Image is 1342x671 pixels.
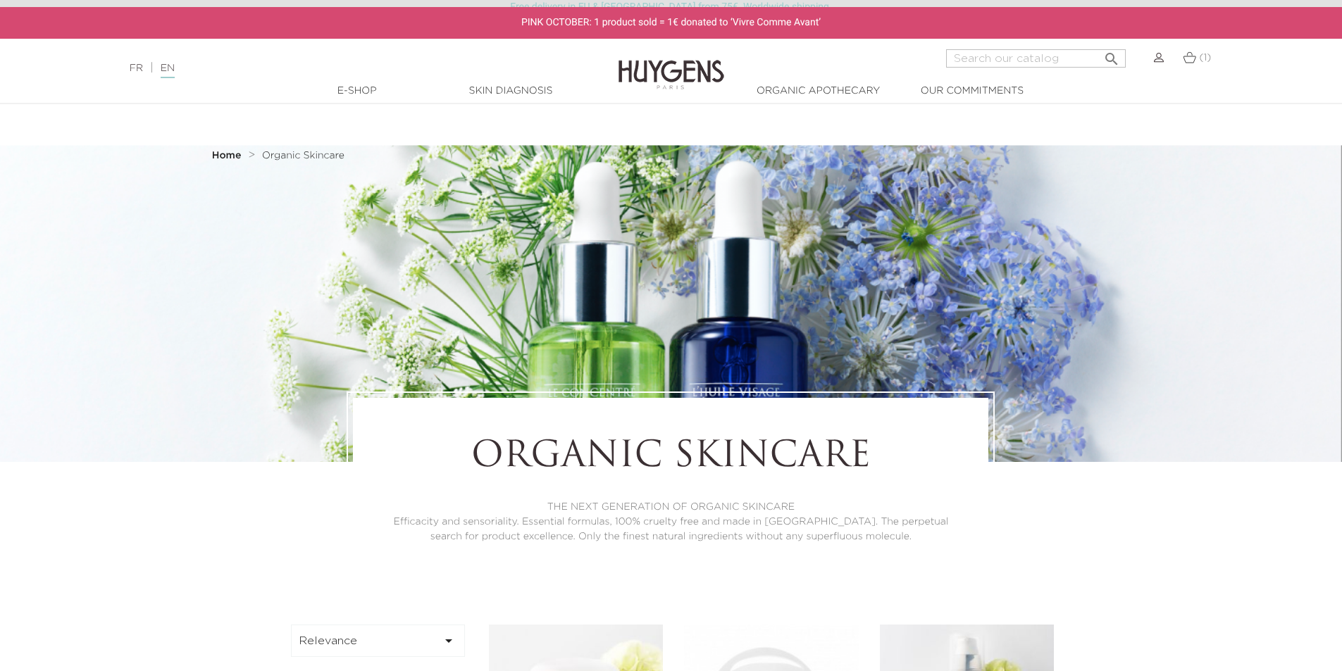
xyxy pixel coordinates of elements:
[161,63,175,78] a: EN
[1103,46,1120,63] i: 
[440,632,457,649] i: 
[440,84,581,99] a: Skin Diagnosis
[392,437,950,479] h1: Organic Skincare
[212,151,242,161] strong: Home
[748,84,889,99] a: Organic Apothecary
[212,150,244,161] a: Home
[392,500,950,515] p: THE NEXT GENERATION OF ORGANIC SKINCARE
[130,63,143,73] a: FR
[619,37,724,92] img: Huygens
[392,515,950,544] p: Efficacity and sensoriality. Essential formulas, 100% cruelty free and made in [GEOGRAPHIC_DATA]....
[291,625,466,657] button: Relevance
[262,150,344,161] a: Organic Skincare
[902,84,1043,99] a: Our commitments
[262,151,344,161] span: Organic Skincare
[287,84,428,99] a: E-Shop
[1199,53,1211,63] span: (1)
[946,49,1126,68] input: Search
[123,60,549,77] div: |
[1099,45,1124,64] button: 
[1183,52,1212,63] a: (1)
